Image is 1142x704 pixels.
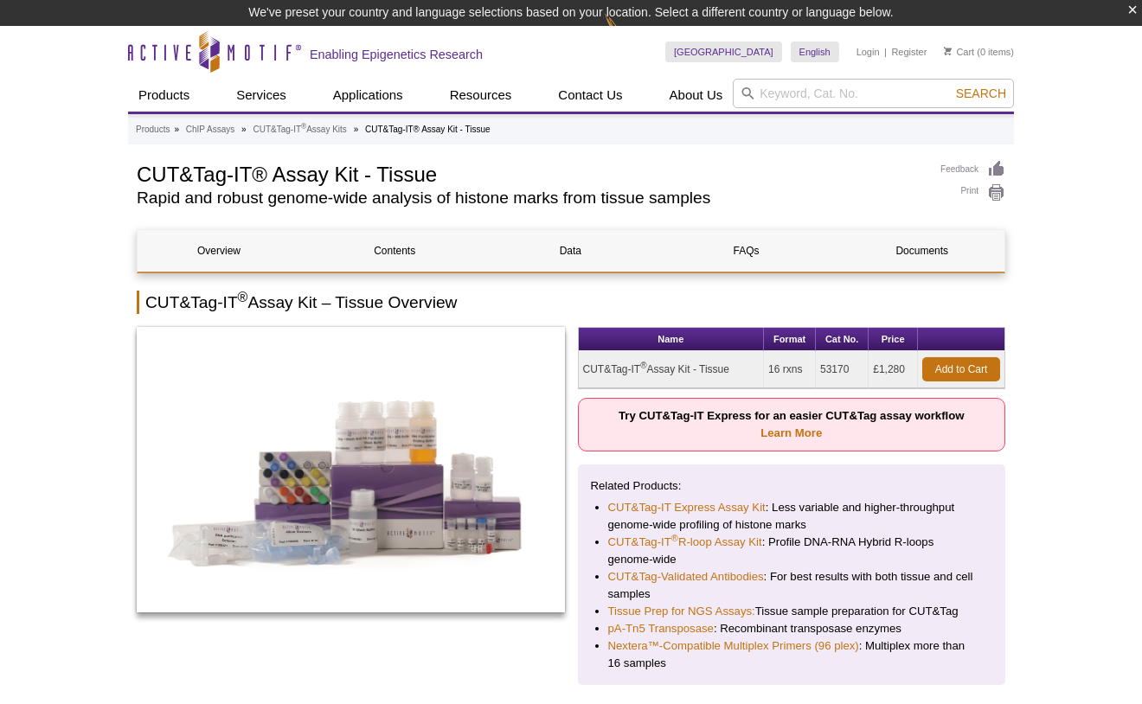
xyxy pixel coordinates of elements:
[174,125,179,134] li: »
[944,47,952,55] img: Your Cart
[301,122,306,131] sup: ®
[884,42,887,62] li: |
[137,291,1005,314] h2: CUT&Tag-IT Assay Kit – Tissue Overview
[869,351,918,388] td: £1,280
[665,42,782,62] a: [GEOGRAPHIC_DATA]
[186,122,235,138] a: ChIP Assays
[640,361,646,370] sup: ®
[310,47,483,62] h2: Enabling Epigenetics Research
[944,46,974,58] a: Cart
[579,328,765,351] th: Name
[608,568,764,586] a: CUT&Tag-Validated Antibodies
[323,79,414,112] a: Applications
[944,42,1014,62] li: (0 items)
[922,357,1000,381] a: Add to Cart
[956,86,1006,100] span: Search
[816,351,869,388] td: 53170
[733,79,1014,108] input: Keyword, Cat. No.
[891,46,927,58] a: Register
[619,409,965,439] strong: Try CUT&Tag-IT Express for an easier CUT&Tag assay workflow
[226,79,297,112] a: Services
[138,230,300,272] a: Overview
[940,183,1005,202] a: Print
[940,160,1005,179] a: Feedback
[354,125,359,134] li: »
[128,79,200,112] a: Products
[608,534,976,568] li: : Profile DNA-RNA Hybrid R-loops genome-wide
[608,637,976,672] li: : Multiplex more than 16 samples
[659,79,734,112] a: About Us
[241,125,247,134] li: »
[764,328,816,351] th: Format
[608,603,755,620] a: Tissue Prep for NGS Assays:
[439,79,523,112] a: Resources
[869,328,918,351] th: Price
[608,499,976,534] li: : Less variable and higher-throughput genome-wide profiling of histone marks
[841,230,1004,272] a: Documents
[238,290,248,304] sup: ®
[608,499,766,516] a: CUT&Tag-IT Express Assay Kit
[137,190,923,206] h2: Rapid and robust genome-wide analysis of histone marks from tissue samples
[579,351,765,388] td: CUT&Tag-IT Assay Kit - Tissue
[548,79,632,112] a: Contact Us
[591,477,993,495] p: Related Products:
[137,160,923,186] h1: CUT&Tag-IT® Assay Kit - Tissue
[764,351,816,388] td: 16 rxns
[608,620,714,637] a: pA-Tn5 Transposase
[136,122,170,138] a: Products
[791,42,839,62] a: English
[816,328,869,351] th: Cat No.
[608,603,976,620] li: Tissue sample preparation for CUT&Tag
[608,637,859,655] a: Nextera™-Compatible Multiplex Primers (96 plex)
[489,230,651,272] a: Data
[137,327,565,612] img: CUT&Tag-IT Assay Kit - Tissue
[951,86,1011,101] button: Search
[671,533,678,543] sup: ®
[760,426,822,439] a: Learn More
[605,13,651,54] img: Change Here
[665,230,828,272] a: FAQs
[856,46,880,58] a: Login
[365,125,491,134] li: CUT&Tag-IT® Assay Kit - Tissue
[253,122,346,138] a: CUT&Tag-IT®Assay Kits
[608,568,976,603] li: : For best results with both tissue and cell samples
[608,534,762,551] a: CUT&Tag-IT®R-loop Assay Kit
[313,230,476,272] a: Contents
[608,620,976,637] li: : Recombinant transposase enzymes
